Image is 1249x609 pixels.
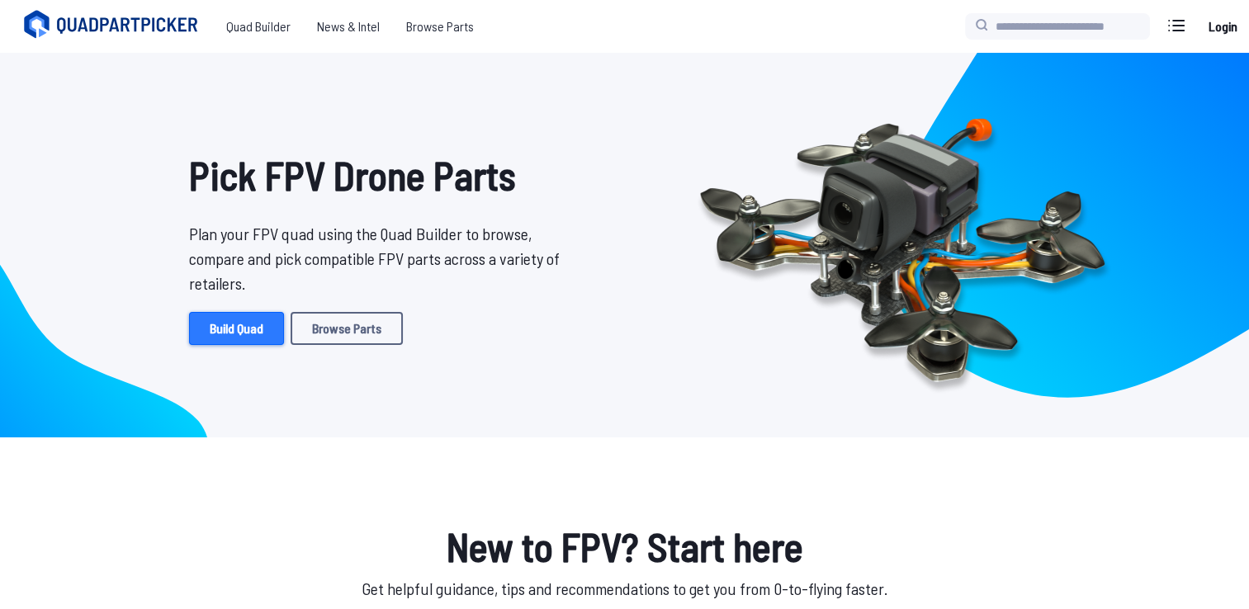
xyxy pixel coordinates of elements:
[176,576,1074,601] p: Get helpful guidance, tips and recommendations to get you from 0-to-flying faster.
[665,80,1140,410] img: Quadcopter
[189,145,572,205] h1: Pick FPV Drone Parts
[176,517,1074,576] h1: New to FPV? Start here
[304,10,393,43] a: News & Intel
[291,312,403,345] a: Browse Parts
[189,221,572,295] p: Plan your FPV quad using the Quad Builder to browse, compare and pick compatible FPV parts across...
[213,10,304,43] a: Quad Builder
[1203,10,1242,43] a: Login
[393,10,487,43] a: Browse Parts
[189,312,284,345] a: Build Quad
